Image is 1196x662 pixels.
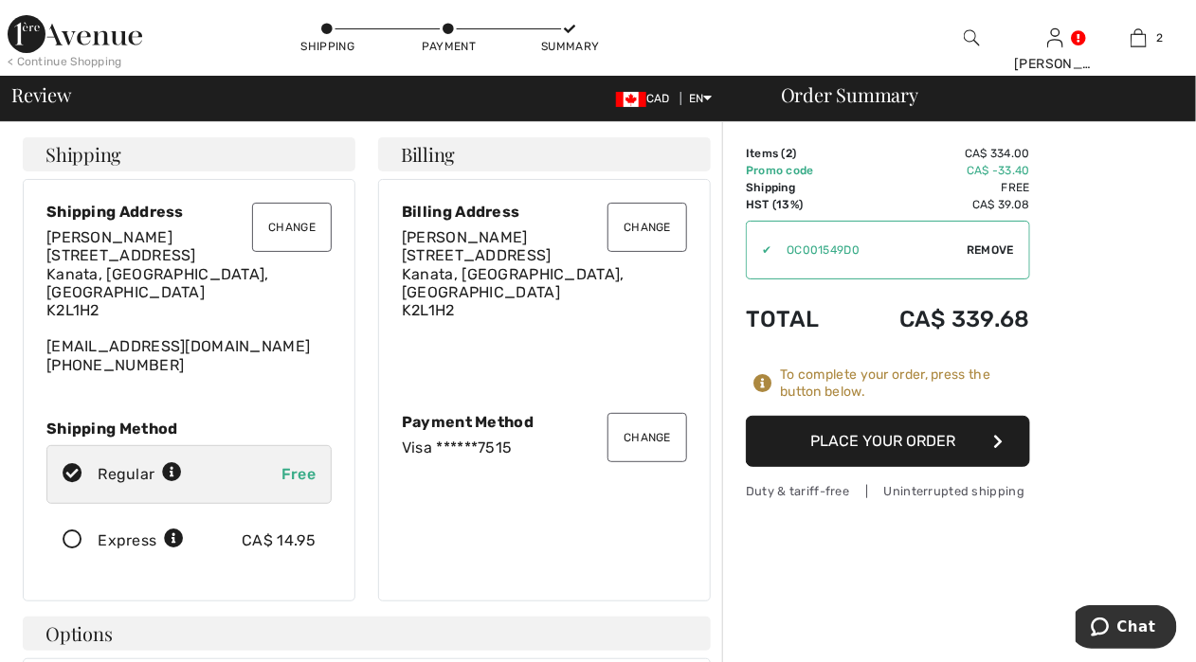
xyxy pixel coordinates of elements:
[758,85,1185,104] div: Order Summary
[771,222,967,278] input: Promo code
[1076,605,1177,653] iframe: Opens a widget where you can chat to one of our agents
[402,413,687,431] div: Payment Method
[252,203,332,252] button: Change
[967,242,1014,259] span: Remove
[689,92,713,105] span: EN
[1131,27,1147,49] img: My Bag
[242,529,316,552] div: CA$ 14.95
[848,179,1030,196] td: Free
[1098,27,1180,49] a: 2
[98,463,182,486] div: Regular
[421,38,478,55] div: Payment
[746,287,848,351] td: Total
[746,482,1030,500] div: Duty & tariff-free | Uninterrupted shipping
[401,145,455,164] span: Billing
[746,416,1030,467] button: Place Your Order
[616,92,678,105] span: CAD
[1047,28,1063,46] a: Sign In
[402,203,687,221] div: Billing Address
[746,162,848,179] td: Promo code
[848,162,1030,179] td: CA$ -33.40
[8,53,122,70] div: < Continue Shopping
[848,145,1030,162] td: CA$ 334.00
[299,38,356,55] div: Shipping
[402,228,528,246] span: [PERSON_NAME]
[848,196,1030,213] td: CA$ 39.08
[746,145,848,162] td: Items ( )
[46,203,332,221] div: Shipping Address
[8,15,142,53] img: 1ère Avenue
[46,228,172,246] span: [PERSON_NAME]
[46,228,332,374] div: [EMAIL_ADDRESS][DOMAIN_NAME] [PHONE_NUMBER]
[46,246,269,319] span: [STREET_ADDRESS] Kanata, [GEOGRAPHIC_DATA], [GEOGRAPHIC_DATA] K2L1H2
[607,413,687,462] button: Change
[786,147,792,160] span: 2
[607,203,687,252] button: Change
[23,617,711,651] h4: Options
[780,367,1030,401] div: To complete your order, press the button below.
[848,287,1030,351] td: CA$ 339.68
[964,27,980,49] img: search the website
[746,196,848,213] td: HST (13%)
[541,38,598,55] div: Summary
[1047,27,1063,49] img: My Info
[98,529,184,552] div: Express
[746,179,848,196] td: Shipping
[1014,54,1096,74] div: [PERSON_NAME]
[11,85,71,104] span: Review
[402,246,625,319] span: [STREET_ADDRESS] Kanata, [GEOGRAPHIC_DATA], [GEOGRAPHIC_DATA] K2L1H2
[747,242,771,259] div: ✔
[616,92,646,107] img: Canadian Dollar
[281,465,316,483] span: Free
[46,420,332,438] div: Shipping Method
[1156,29,1163,46] span: 2
[45,145,121,164] span: Shipping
